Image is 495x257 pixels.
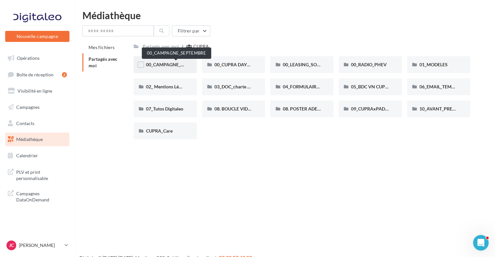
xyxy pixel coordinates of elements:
span: 00_RADIO_PHEV [351,62,387,67]
span: CUPRA_Care [146,128,173,134]
a: Visibilité en ligne [4,84,71,98]
div: Partagés avec moi [143,43,179,50]
span: 07_Tutos Digitaleo [146,106,183,111]
button: Filtrer par [172,25,210,36]
span: 02_ Mentions Légales [146,84,189,89]
span: 00_LEASING_SOCIAL_ÉLECTRIQUE [283,62,355,67]
span: Calendrier [16,153,38,158]
span: 08. BOUCLE VIDEO ECRAN SHOWROOM [214,106,300,111]
p: [PERSON_NAME] [19,242,62,249]
a: Boîte de réception2 [4,68,71,82]
span: Mes fichiers [89,45,115,50]
span: Boîte de réception [17,71,54,77]
span: 01_MODELES [419,62,448,67]
a: Campagnes DataOnDemand [4,186,71,206]
a: PLV et print personnalisable [4,165,71,184]
span: 08. POSTER ADEME [283,106,324,111]
div: CUPRA [193,43,209,50]
span: JC [9,242,14,249]
span: 03_DOC_charte graphique et GUIDELINES [214,84,299,89]
a: Contacts [4,117,71,130]
a: Opérations [4,51,71,65]
div: 00_CAMPAGNE_SEPTEMBRE [142,47,211,59]
a: JC [PERSON_NAME] [5,239,69,251]
span: Visibilité en ligne [18,88,52,94]
a: Calendrier [4,149,71,162]
span: 06_EMAIL_TEMPLATE HTML CUPRA [419,84,495,89]
span: Contacts [16,120,34,126]
iframe: Intercom live chat [473,235,489,251]
div: Médiathèque [82,10,487,20]
span: 04_FORMULAIRE DES DEMANDES CRÉATIVES [283,84,379,89]
span: Partagés avec moi [89,56,118,68]
a: Médiathèque [4,133,71,146]
span: 00_CUPRA DAYS (JPO) [214,62,261,67]
a: Campagnes [4,100,71,114]
div: 2 [62,72,67,77]
span: 09_CUPRAxPADEL [351,106,390,111]
span: 00_CAMPAGNE_SEPTEMBRE [146,62,207,67]
span: 05_BDC VN CUPRA [351,84,391,89]
span: Opérations [17,55,40,61]
button: Nouvelle campagne [5,31,69,42]
span: Campagnes DataOnDemand [16,189,67,203]
span: Campagnes [16,104,40,110]
span: Médiathèque [16,136,43,142]
span: PLV et print personnalisable [16,168,67,182]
